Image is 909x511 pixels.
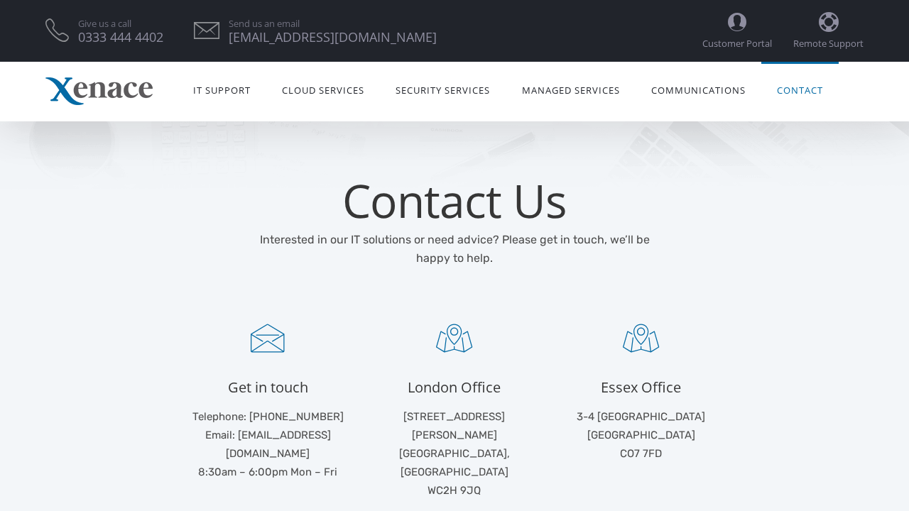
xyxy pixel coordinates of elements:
h4: Essex Office [558,378,724,397]
img: Xenace [45,77,153,105]
a: Communications [636,67,761,111]
span: Send us an email [229,19,437,28]
a: Give us a call 0333 444 4402 [78,19,163,42]
span: [EMAIL_ADDRESS][DOMAIN_NAME] [229,33,437,42]
span: Give us a call [78,19,163,28]
p: Telephone: [PHONE_NUMBER] Email: [EMAIL_ADDRESS][DOMAIN_NAME] 8:30am – 6:00pm Mon – Fri [185,407,351,481]
p: [STREET_ADDRESS][PERSON_NAME] [GEOGRAPHIC_DATA], [GEOGRAPHIC_DATA] WC2H 9JQ [372,407,538,500]
a: Managed Services [506,67,635,111]
h1: Contact Us [250,178,659,224]
h4: London Office [372,378,538,397]
a: Send us an email [EMAIL_ADDRESS][DOMAIN_NAME] [229,19,437,42]
a: Security Services [380,67,506,111]
a: Contact [761,67,839,111]
a: IT Support [178,67,266,111]
p: 3-4 [GEOGRAPHIC_DATA] [GEOGRAPHIC_DATA] CO7 7FD [558,407,724,463]
p: Interested in our IT solutions or need advice? Please get in touch, we’ll be happy to help. [250,231,659,268]
a: Cloud Services [266,67,380,111]
span: 0333 444 4402 [78,33,163,42]
h4: Get in touch [185,378,351,397]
